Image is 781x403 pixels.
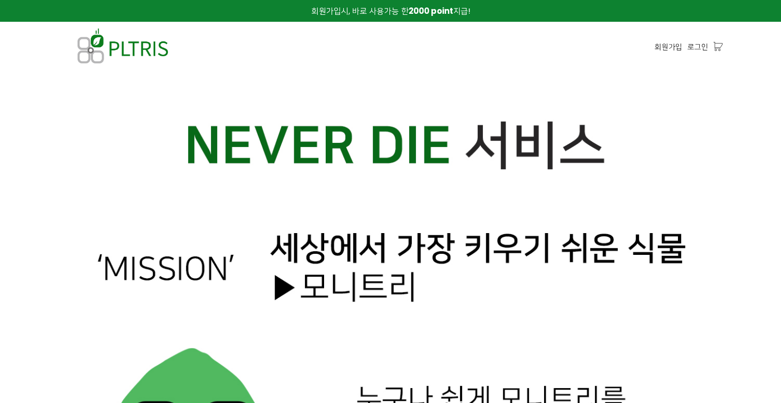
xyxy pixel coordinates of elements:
a: 회원가입 [655,41,682,53]
strong: 2000 point [409,5,453,16]
a: 로그인 [687,41,708,53]
span: 회원가입시, 바로 사용가능 한 지급! [311,5,470,16]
